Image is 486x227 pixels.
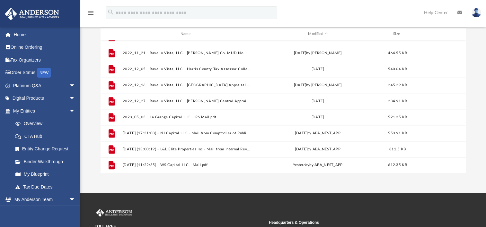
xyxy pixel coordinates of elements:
[9,143,85,156] a: Entity Change Request
[4,193,82,206] a: My Anderson Teamarrow_drop_down
[254,66,382,72] div: [DATE]
[388,163,407,167] span: 612.35 KB
[9,155,85,168] a: Binder Walkthrough
[9,168,82,181] a: My Blueprint
[388,51,407,55] span: 464.55 KB
[4,54,85,66] a: Tax Organizers
[388,99,407,103] span: 234.91 KB
[269,220,438,225] small: Headquarters & Operations
[293,163,309,167] span: yesterday
[123,83,251,87] button: 2022_12_16 - Ravello Vista, LLC - [GEOGRAPHIC_DATA] Appraisal District.pdf
[103,31,119,37] div: id
[123,147,251,151] button: [DATE] (13:00:19) - L&L Elite Properties Inc - Mail from Internal Revenue Service.pdf
[413,31,458,37] div: id
[95,209,133,217] img: Anderson Advisors Platinum Portal
[4,41,85,54] a: Online Ordering
[69,79,82,92] span: arrow_drop_down
[69,105,82,118] span: arrow_drop_down
[123,67,251,71] button: 2022_12_05 - Ravello Vista, LLC - Harris County Tax Assessor-Collector.pdf
[123,51,251,55] button: 2022_11_21 - Ravello Vista, LLC - [PERSON_NAME] Co. MUD No. 372.pdf
[253,31,382,37] div: Modified
[4,105,85,117] a: My Entitiesarrow_drop_down
[4,92,85,105] a: Digital Productsarrow_drop_down
[254,114,382,120] div: [DATE]
[388,83,407,87] span: 245.29 KB
[254,98,382,104] div: [DATE]
[9,117,85,130] a: Overview
[389,147,406,151] span: 812.5 KB
[9,181,85,193] a: Tax Due Dates
[4,28,85,41] a: Home
[388,131,407,135] span: 553.91 KB
[123,115,251,119] button: 2023_05_03 - La Grange Capital LLC - IRS Mail.pdf
[69,92,82,105] span: arrow_drop_down
[123,131,251,135] button: [DATE] (17:31:03) - NJ Capital LLC - Mail from Comptroller of Public Accounts.pdf
[254,162,382,168] div: by ABA_NEST_APP
[472,8,481,17] img: User Pic
[385,31,411,37] div: Size
[254,82,382,88] div: [DATE] by [PERSON_NAME]
[101,40,466,173] div: grid
[3,8,61,20] img: Anderson Advisors Platinum Portal
[9,130,85,143] a: CTA Hub
[254,50,382,56] div: [DATE] by [PERSON_NAME]
[87,9,94,17] i: menu
[107,9,114,16] i: search
[388,115,407,119] span: 521.35 KB
[123,99,251,103] button: 2022_12_27 - Ravello Vista, LLC - [PERSON_NAME] Central Appraisal District.pdf
[254,130,382,136] div: [DATE] by ABA_NEST_APP
[69,193,82,206] span: arrow_drop_down
[254,147,382,152] div: [DATE] by ABA_NEST_APP
[388,67,407,71] span: 540.04 KB
[123,163,251,167] button: [DATE] (11:22:35) - WS Capital LLC - Mail.pdf
[4,66,85,80] a: Order StatusNEW
[4,79,85,92] a: Platinum Q&Aarrow_drop_down
[37,68,51,78] div: NEW
[87,12,94,17] a: menu
[122,31,251,37] div: Name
